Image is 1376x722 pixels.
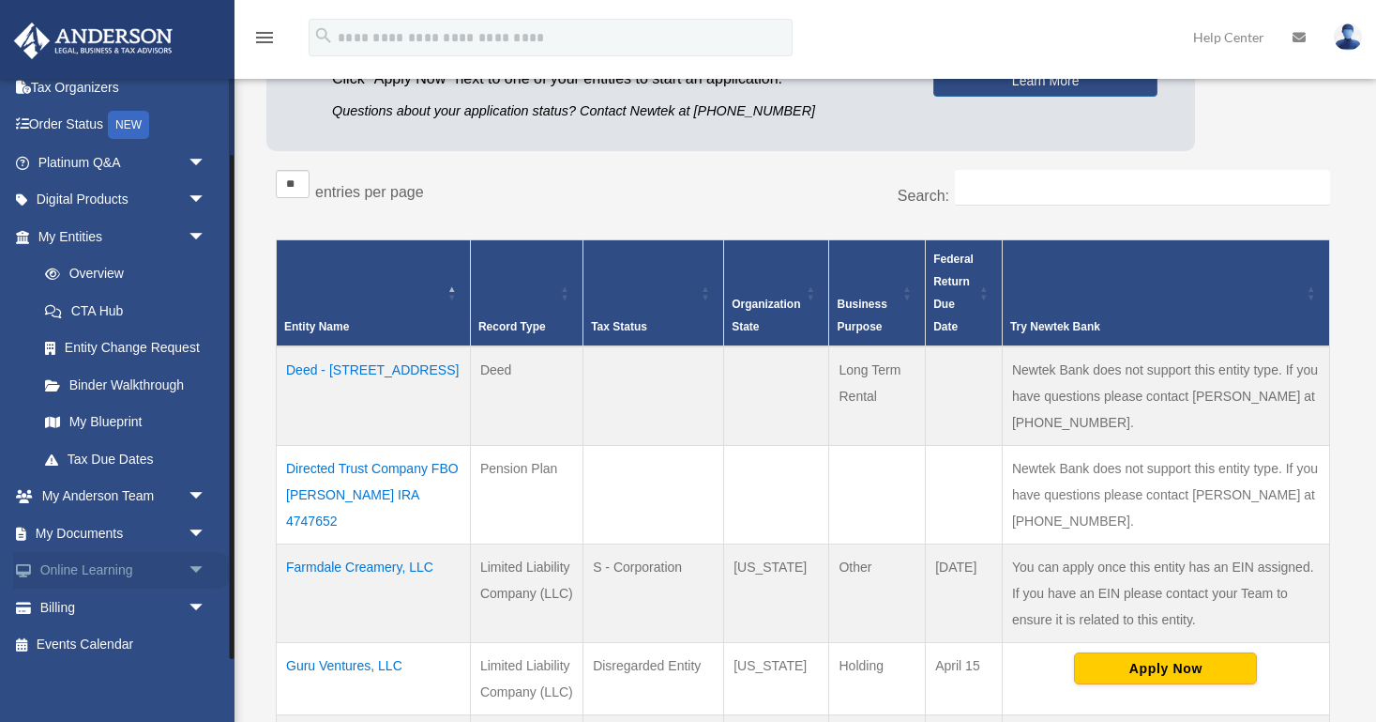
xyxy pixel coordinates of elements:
[188,552,225,591] span: arrow_drop_down
[13,218,225,255] a: My Entitiesarrow_drop_down
[313,25,334,46] i: search
[470,346,582,446] td: Deed
[188,478,225,516] span: arrow_drop_down
[13,69,234,106] a: Tax Organizers
[478,320,546,333] span: Record Type
[13,106,234,145] a: Order StatusNEW
[188,515,225,553] span: arrow_drop_down
[188,589,225,627] span: arrow_drop_down
[26,292,225,330] a: CTA Hub
[13,181,234,219] a: Digital Productsarrow_drop_down
[470,544,582,642] td: Limited Liability Company (LLC)
[1002,239,1329,346] th: Try Newtek Bank : Activate to sort
[13,552,234,590] a: Online Learningarrow_drop_down
[277,346,471,446] td: Deed - [STREET_ADDRESS]
[13,144,234,181] a: Platinum Q&Aarrow_drop_down
[277,239,471,346] th: Entity Name: Activate to invert sorting
[837,298,886,333] span: Business Purpose
[253,26,276,49] i: menu
[583,239,724,346] th: Tax Status: Activate to sort
[926,642,1003,714] td: April 15
[8,23,178,59] img: Anderson Advisors Platinum Portal
[591,320,647,333] span: Tax Status
[583,544,724,642] td: S - Corporation
[332,100,905,123] p: Questions about your application status? Contact Newtek at [PHONE_NUMBER]
[253,33,276,49] a: menu
[277,445,471,544] td: Directed Trust Company FBO [PERSON_NAME] IRA 4747652
[829,544,926,642] td: Other
[26,330,225,367] a: Entity Change Request
[470,642,582,714] td: Limited Liability Company (LLC)
[1334,23,1362,51] img: User Pic
[926,544,1003,642] td: [DATE]
[26,255,216,293] a: Overview
[724,642,829,714] td: [US_STATE]
[724,239,829,346] th: Organization State: Activate to sort
[188,144,225,182] span: arrow_drop_down
[1002,544,1329,642] td: You can apply once this entity has an EIN assigned. If you have an EIN please contact your Team t...
[732,298,800,333] span: Organization State
[933,65,1157,97] a: Learn More
[26,404,225,441] a: My Blueprint
[1010,315,1301,338] div: Try Newtek Bank
[315,184,424,200] label: entries per page
[188,181,225,220] span: arrow_drop_down
[829,346,926,446] td: Long Term Rental
[26,440,225,478] a: Tax Due Dates
[1074,653,1257,684] button: Apply Now
[188,218,225,256] span: arrow_drop_down
[26,366,225,404] a: Binder Walkthrough
[724,544,829,642] td: [US_STATE]
[13,478,234,515] a: My Anderson Teamarrow_drop_down
[13,515,234,552] a: My Documentsarrow_drop_down
[277,544,471,642] td: Farmdale Creamery, LLC
[13,589,234,626] a: Billingarrow_drop_down
[284,320,349,333] span: Entity Name
[1002,445,1329,544] td: Newtek Bank does not support this entity type. If you have questions please contact [PERSON_NAME]...
[470,239,582,346] th: Record Type: Activate to sort
[470,445,582,544] td: Pension Plan
[583,642,724,714] td: Disregarded Entity
[1002,346,1329,446] td: Newtek Bank does not support this entity type. If you have questions please contact [PERSON_NAME]...
[933,253,974,333] span: Federal Return Due Date
[829,239,926,346] th: Business Purpose: Activate to sort
[898,188,949,204] label: Search:
[926,239,1003,346] th: Federal Return Due Date: Activate to sort
[277,642,471,714] td: Guru Ventures, LLC
[108,111,149,139] div: NEW
[13,626,234,664] a: Events Calendar
[829,642,926,714] td: Holding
